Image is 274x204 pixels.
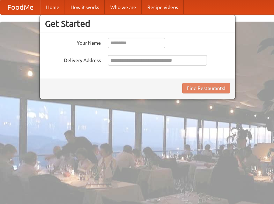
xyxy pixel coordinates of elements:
[0,0,40,14] a: FoodMe
[65,0,105,14] a: How it works
[182,83,230,93] button: Find Restaurants!
[40,0,65,14] a: Home
[45,18,230,29] h3: Get Started
[45,55,101,64] label: Delivery Address
[105,0,142,14] a: Who we are
[45,38,101,46] label: Your Name
[142,0,184,14] a: Recipe videos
